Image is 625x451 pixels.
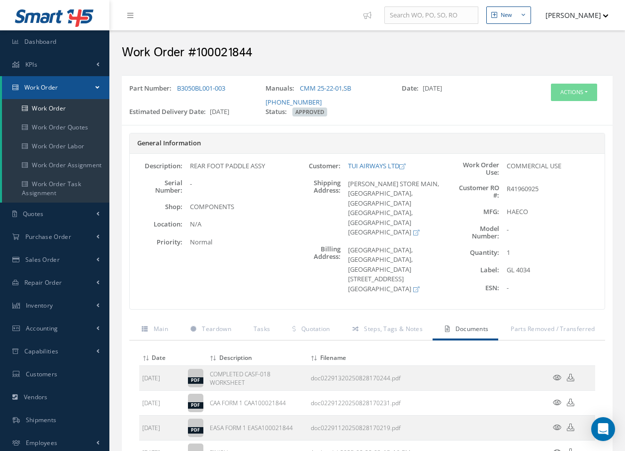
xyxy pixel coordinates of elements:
label: Customer RO #: [446,184,499,199]
a: B3050BL001-003 [177,84,225,93]
a: Download [567,374,574,382]
label: Work Order Use: [446,161,499,176]
div: - [499,283,605,293]
a: Work Order Task Assignment [2,175,109,203]
div: , [258,84,394,107]
span: R41960925 [507,184,538,193]
a: Work Order Assignment [2,156,109,175]
a: Preview [553,424,561,432]
div: N/A [182,220,288,229]
td: CAA FORM 1 CAA100021844 [207,391,308,416]
a: Tasks [241,320,280,340]
label: Customer: [288,162,341,170]
label: Billing Address: [288,245,341,294]
a: Download [567,424,574,432]
span: Teardown [202,325,231,333]
span: Customers [26,370,58,378]
td: EASA FORM 1 EASA100021844 [207,416,308,441]
span: Parts Removed / Transferred [511,325,595,333]
a: CMM 25-22-01 [300,84,342,93]
input: Search WO, PO, SO, RO [384,6,478,24]
h5: General Information [137,139,597,147]
label: Label: [446,266,499,274]
div: COMMERCIAL USE [499,161,605,176]
div: [DATE] [394,84,531,107]
div: pdf [188,402,203,409]
a: Download [311,374,401,382]
label: Description: [130,162,182,170]
span: Sales Order [25,255,60,264]
span: Quotation [301,325,330,333]
span: Repair Order [24,278,62,287]
label: Date: [402,84,423,94]
span: KPIs [25,60,37,69]
span: Shipments [26,416,57,424]
a: Steps, Tags & Notes [340,320,433,340]
span: Purchase Order [25,232,71,241]
div: [DATE] [122,107,258,121]
a: Download [567,399,574,407]
td: COMPLETED CASF-018 WORKSHEET [207,366,308,391]
a: Work Order Labor [2,137,109,156]
a: Preview [553,374,561,382]
span: APPROVED [292,108,327,116]
a: Teardown [178,320,241,340]
div: New [501,11,512,19]
label: Manuals: [266,84,298,94]
a: TUI AIRWAYS LTD [348,161,405,170]
a: Work Order [2,99,109,118]
th: Filename [308,350,536,366]
div: GL 4034 [499,265,605,275]
label: Priority: [130,238,182,246]
label: Quantity: [446,249,499,256]
div: - [499,225,605,240]
a: Download [311,424,401,432]
label: Part Number: [129,84,176,94]
div: Normal [182,237,288,247]
button: [PERSON_NAME] [536,5,609,25]
span: Main [154,325,168,333]
span: Capabilities [24,347,59,355]
td: [DATE] [139,416,185,441]
div: [PERSON_NAME] STORE MAIN, [GEOGRAPHIC_DATA], [GEOGRAPHIC_DATA] [GEOGRAPHIC_DATA], [GEOGRAPHIC_DAT... [341,179,446,237]
div: 1 [499,248,605,258]
label: Model Number: [446,225,499,240]
div: REAR FOOT PADDLE ASSY [182,161,288,171]
span: Quotes [23,210,44,218]
th: Description [207,350,308,366]
div: COMPONENTS [182,202,288,212]
label: Shop: [130,203,182,211]
span: Dashboard [24,37,57,46]
label: Status: [266,107,291,117]
span: Inventory [26,301,53,310]
h2: Work Order #100021844 [122,45,613,60]
a: Main [129,320,178,340]
a: SB [PHONE_NUMBER] [266,84,351,107]
label: Shipping Address: [288,179,341,237]
span: Steps, Tags & Notes [364,325,423,333]
label: MFG: [446,208,499,216]
div: HAECO [499,207,605,217]
a: Work Order [2,76,109,99]
span: Tasks [254,325,270,333]
div: Open Intercom Messenger [591,417,615,441]
a: Preview [553,399,561,407]
span: Documents [455,325,489,333]
div: pdf [188,427,203,434]
label: ESN: [446,284,499,292]
a: Work Order Quotes [2,118,109,137]
span: - [190,179,192,188]
th: Date [139,350,185,366]
label: Serial Number: [130,179,182,194]
label: Estimated Delivery Date: [129,107,210,117]
a: Documents [433,320,498,340]
span: Accounting [26,324,58,333]
td: [DATE] [139,366,185,391]
td: [DATE] [139,391,185,416]
button: Actions [551,84,597,101]
a: Parts Removed / Transferred [498,320,605,340]
a: Quotation [280,320,340,340]
span: Work Order [24,83,58,92]
span: Vendors [24,393,48,401]
a: Download [311,399,401,407]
